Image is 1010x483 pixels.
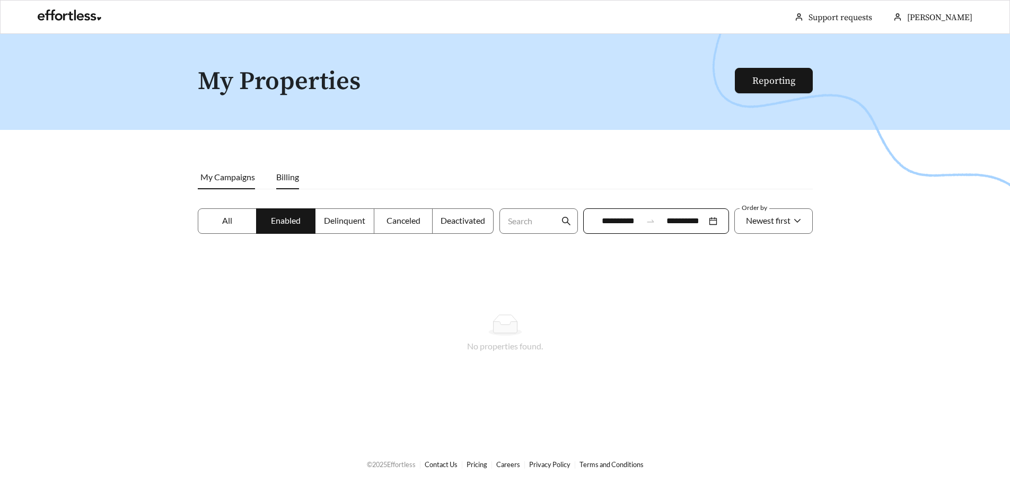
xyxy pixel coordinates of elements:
[561,216,571,226] span: search
[746,215,791,225] span: Newest first
[809,12,872,23] a: Support requests
[735,68,813,93] button: Reporting
[752,75,795,87] a: Reporting
[646,216,655,226] span: to
[324,215,365,225] span: Delinquent
[907,12,972,23] span: [PERSON_NAME]
[200,172,255,182] span: My Campaigns
[276,172,299,182] span: Billing
[271,215,301,225] span: Enabled
[441,215,485,225] span: Deactivated
[222,215,232,225] span: All
[646,216,655,226] span: swap-right
[387,215,420,225] span: Canceled
[198,68,736,96] h1: My Properties
[210,340,800,353] div: No properties found.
